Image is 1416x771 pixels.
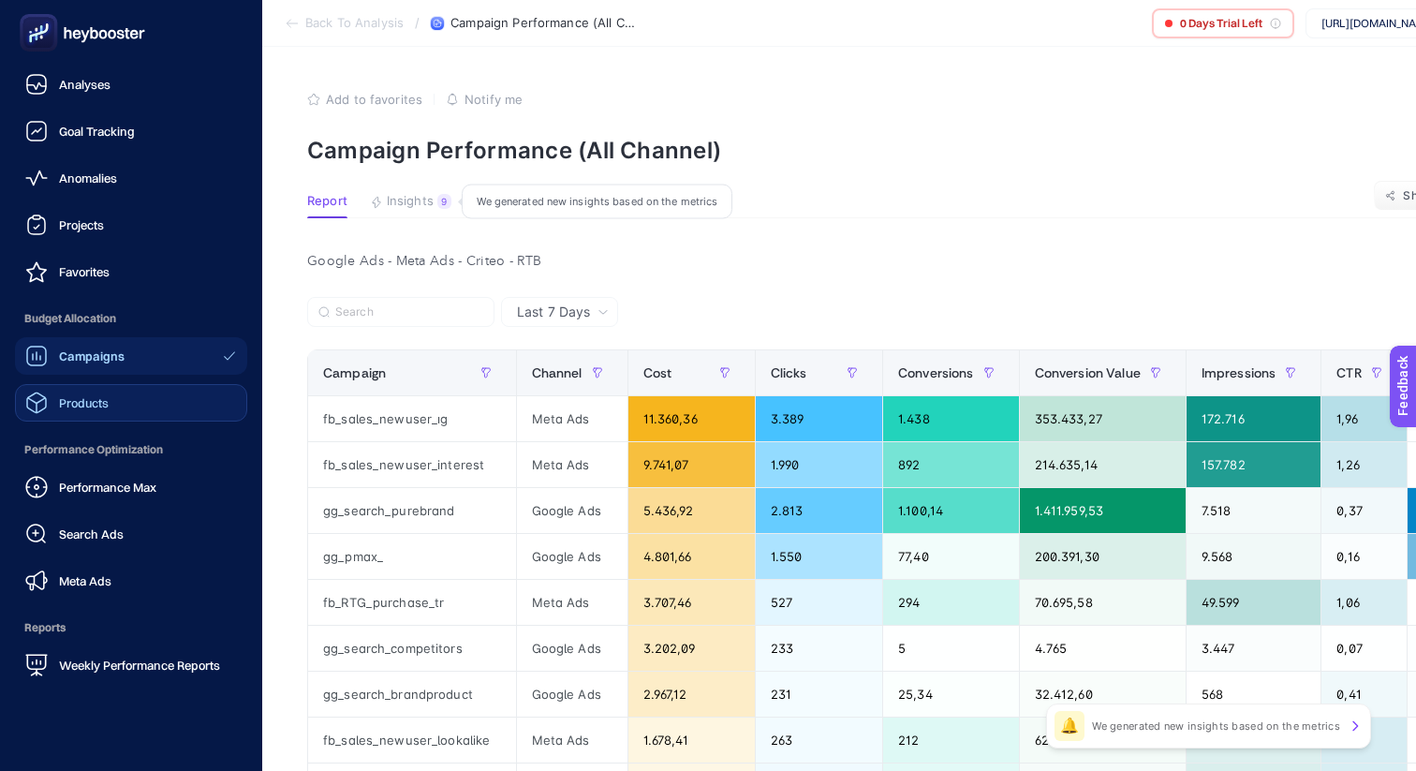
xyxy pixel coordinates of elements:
[15,66,247,103] a: Analyses
[1020,626,1186,671] div: 4.765
[532,365,583,380] span: Channel
[1321,672,1406,717] div: 0,41
[628,442,755,487] div: 9.741,07
[15,562,247,600] a: Meta Ads
[59,573,111,588] span: Meta Ads
[628,672,755,717] div: 2.967,12
[15,468,247,506] a: Performance Max
[59,348,125,363] span: Campaigns
[517,718,627,763] div: Meta Ads
[1020,488,1186,533] div: 1.411.959,53
[1321,488,1406,533] div: 0,37
[326,92,422,107] span: Add to favorites
[517,303,590,321] span: Last 7 Days
[1055,711,1084,741] div: 🔔
[59,480,156,495] span: Performance Max
[387,194,434,209] span: Insights
[1020,534,1186,579] div: 200.391,30
[517,534,627,579] div: Google Ads
[59,526,124,541] span: Search Ads
[517,626,627,671] div: Google Ads
[308,672,516,717] div: gg_search_brandproduct
[308,488,516,533] div: gg_search_purebrand
[1020,442,1186,487] div: 214.635,14
[771,365,807,380] span: Clicks
[59,217,104,232] span: Projects
[756,488,882,533] div: 2.813
[883,580,1019,625] div: 294
[517,580,627,625] div: Meta Ads
[1336,365,1361,380] span: CTR
[883,534,1019,579] div: 77,40
[628,396,755,441] div: 11.360,36
[628,488,755,533] div: 5.436,92
[883,488,1019,533] div: 1.100,14
[15,112,247,150] a: Goal Tracking
[462,185,732,219] div: We generated new insights based on the metrics
[883,672,1019,717] div: 25,34
[517,672,627,717] div: Google Ads
[756,534,882,579] div: 1.550
[446,92,523,107] button: Notify me
[15,515,247,553] a: Search Ads
[628,626,755,671] div: 3.202,09
[323,365,386,380] span: Campaign
[59,124,135,139] span: Goal Tracking
[1321,442,1406,487] div: 1,26
[15,646,247,684] a: Weekly Performance Reports
[1187,534,1321,579] div: 9.568
[59,264,110,279] span: Favorites
[1321,396,1406,441] div: 1,96
[756,396,882,441] div: 3.389
[15,431,247,468] span: Performance Optimization
[465,92,523,107] span: Notify me
[1020,718,1186,763] div: 62.088,30
[59,77,111,92] span: Analyses
[437,194,451,209] div: 9
[335,305,483,319] input: Search
[59,395,109,410] span: Products
[1092,719,1340,734] p: We generated new insights based on the metrics
[1321,534,1406,579] div: 0,16
[307,194,347,209] span: Report
[756,626,882,671] div: 233
[883,626,1019,671] div: 5
[643,365,672,380] span: Cost
[1321,580,1406,625] div: 1,06
[1180,16,1262,31] span: 0 Days Trial Left
[15,253,247,290] a: Favorites
[1187,580,1321,625] div: 49.599
[628,580,755,625] div: 3.707,46
[15,159,247,197] a: Anomalies
[305,16,404,31] span: Back To Analysis
[1035,365,1141,380] span: Conversion Value
[517,442,627,487] div: Meta Ads
[59,658,220,673] span: Weekly Performance Reports
[1187,626,1321,671] div: 3.447
[15,206,247,244] a: Projects
[883,718,1019,763] div: 212
[756,580,882,625] div: 527
[1187,442,1321,487] div: 157.782
[308,580,516,625] div: fb_RTG_purchase_tr
[517,488,627,533] div: Google Ads
[59,171,117,185] span: Anomalies
[1187,672,1321,717] div: 568
[15,384,247,422] a: Products
[1187,488,1321,533] div: 7.518
[307,92,422,107] button: Add to favorites
[1321,626,1406,671] div: 0,07
[1020,580,1186,625] div: 70.695,58
[308,718,516,763] div: fb_sales_newuser_lookalike
[628,718,755,763] div: 1.678,41
[517,396,627,441] div: Meta Ads
[415,15,420,30] span: /
[15,337,247,375] a: Campaigns
[15,300,247,337] span: Budget Allocation
[1202,365,1276,380] span: Impressions
[1187,396,1321,441] div: 172.716
[883,396,1019,441] div: 1.438
[308,534,516,579] div: gg_pmax_
[308,626,516,671] div: gg_search_competitors
[11,6,71,21] span: Feedback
